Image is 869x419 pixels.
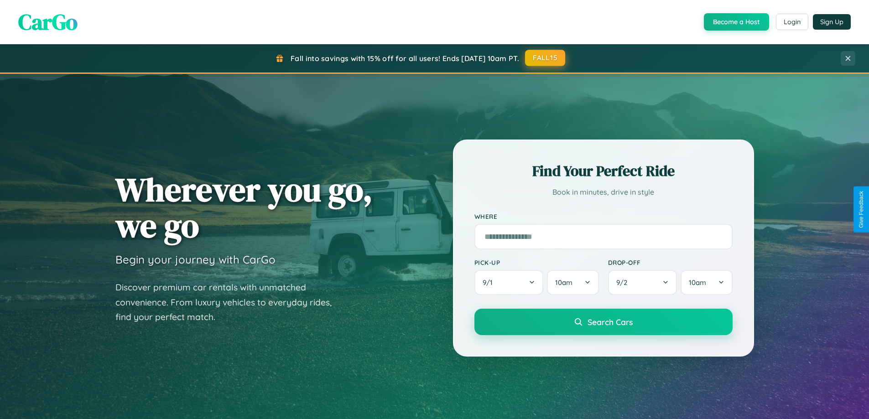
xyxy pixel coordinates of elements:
p: Book in minutes, drive in style [474,186,733,199]
h2: Find Your Perfect Ride [474,161,733,181]
span: 9 / 1 [483,278,497,287]
span: Fall into savings with 15% off for all users! Ends [DATE] 10am PT. [291,54,519,63]
button: FALL15 [525,50,565,66]
label: Where [474,212,733,220]
span: 9 / 2 [616,278,632,287]
h3: Begin your journey with CarGo [115,253,276,266]
span: Search Cars [588,317,633,327]
span: CarGo [18,7,78,37]
span: 10am [689,278,706,287]
button: Sign Up [813,14,851,30]
button: 9/1 [474,270,544,295]
h1: Wherever you go, we go [115,171,373,243]
p: Discover premium car rentals with unmatched convenience. From luxury vehicles to everyday rides, ... [115,280,343,325]
button: 10am [547,270,598,295]
div: Give Feedback [858,191,864,228]
button: Search Cars [474,309,733,335]
label: Drop-off [608,259,733,266]
button: 9/2 [608,270,677,295]
button: Become a Host [704,13,769,31]
button: Login [776,14,808,30]
button: 10am [681,270,732,295]
label: Pick-up [474,259,599,266]
span: 10am [555,278,572,287]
